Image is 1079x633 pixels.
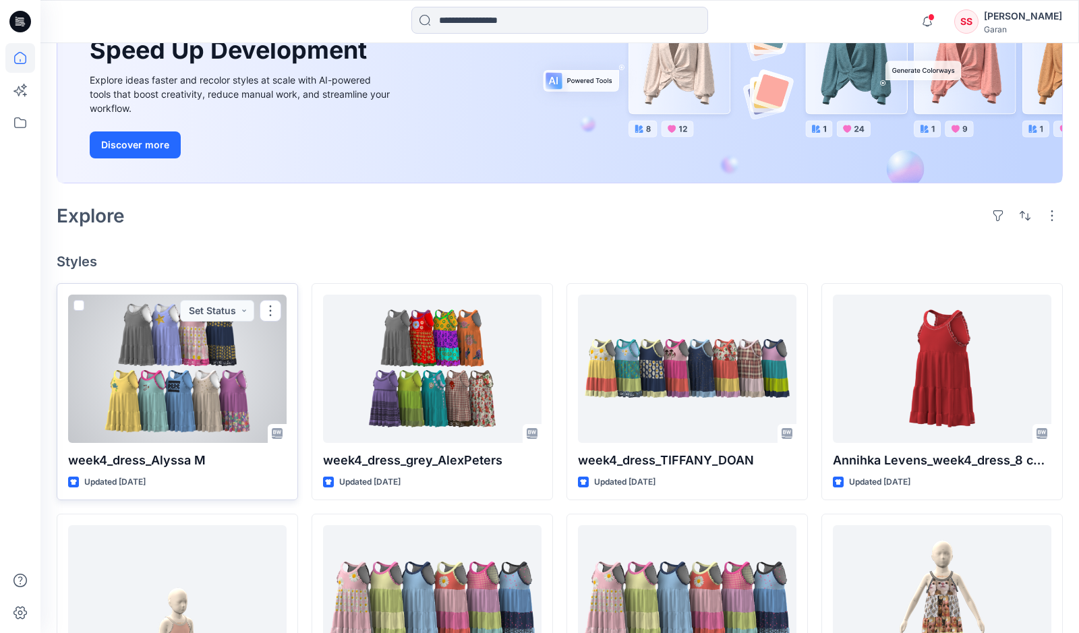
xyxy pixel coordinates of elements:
h2: Explore [57,205,125,227]
p: week4_dress_TIFFANY_DOAN [578,451,796,470]
a: Annihka Levens_week4_dress_8 colorways [833,295,1051,443]
p: week4_dress_Alyssa M [68,451,287,470]
p: Updated [DATE] [849,475,910,489]
a: week4_dress_grey_AlexPeters [323,295,542,443]
p: Updated [DATE] [84,475,146,489]
a: Discover more [90,131,393,158]
p: Annihka Levens_week4_dress_8 colorways [833,451,1051,470]
h4: Styles [57,253,1063,270]
div: Garan [984,24,1062,34]
div: SS [954,9,979,34]
p: Updated [DATE] [594,475,655,489]
p: week4_dress_grey_AlexPeters [323,451,542,470]
a: week4_dress_TIFFANY_DOAN [578,295,796,443]
p: Updated [DATE] [339,475,401,489]
div: [PERSON_NAME] [984,8,1062,24]
button: Discover more [90,131,181,158]
div: Explore ideas faster and recolor styles at scale with AI-powered tools that boost creativity, red... [90,73,393,115]
a: week4_dress_Alyssa M [68,295,287,443]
